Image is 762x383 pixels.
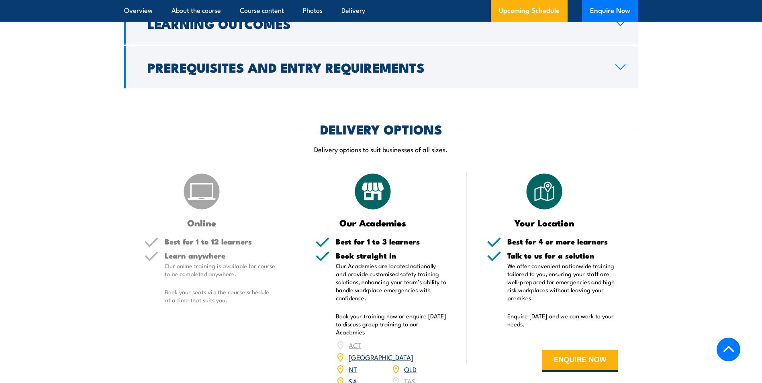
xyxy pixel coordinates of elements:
[147,61,603,73] h2: Prerequisites and Entry Requirements
[349,364,357,374] a: NT
[507,262,618,302] p: We offer convenient nationwide training tailored to you, ensuring your staff are well-prepared fo...
[165,288,276,304] p: Book your seats via the course schedule at a time that suits you.
[404,364,417,374] a: QLD
[315,218,431,227] h3: Our Academies
[336,252,447,259] h5: Book straight in
[124,46,638,88] a: Prerequisites and Entry Requirements
[165,262,276,278] p: Our online training is available for course to be completed anywhere.
[124,2,638,45] a: Learning Outcomes
[336,238,447,245] h5: Best for 1 to 3 learners
[336,262,447,302] p: Our Academies are located nationally and provide customised safety training solutions, enhancing ...
[507,238,618,245] h5: Best for 4 or more learners
[507,252,618,259] h5: Talk to us for a solution
[336,312,447,336] p: Book your training now or enquire [DATE] to discuss group training to our Academies
[165,238,276,245] h5: Best for 1 to 12 learners
[165,252,276,259] h5: Learn anywhere
[542,350,618,372] button: ENQUIRE NOW
[144,218,259,227] h3: Online
[320,123,442,134] h2: DELIVERY OPTIONS
[487,218,602,227] h3: Your Location
[124,145,638,154] p: Delivery options to suit businesses of all sizes.
[507,312,618,328] p: Enquire [DATE] and we can work to your needs.
[147,18,603,29] h2: Learning Outcomes
[349,352,413,362] a: [GEOGRAPHIC_DATA]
